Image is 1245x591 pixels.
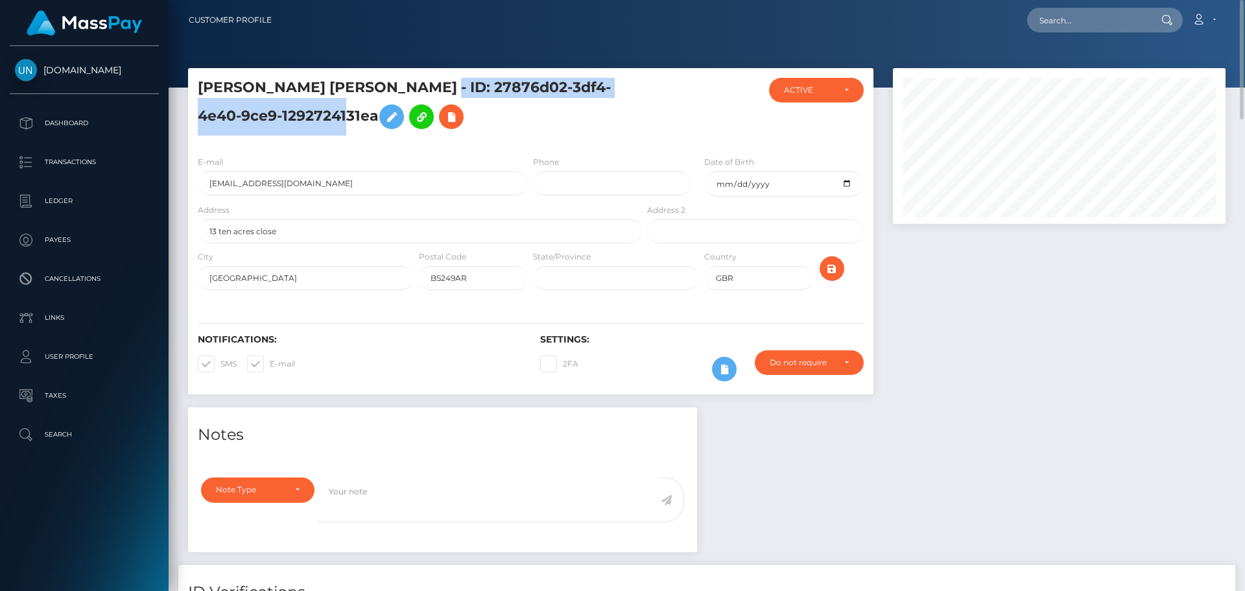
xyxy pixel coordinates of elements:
input: Search... [1027,8,1149,32]
label: E-mail [247,356,295,372]
button: ACTIVE [769,78,864,103]
p: Dashboard [15,114,154,133]
label: E-mail [198,156,223,168]
label: SMS [198,356,237,372]
p: Payees [15,230,154,250]
a: User Profile [10,341,159,373]
div: ACTIVE [784,85,834,95]
span: [DOMAIN_NAME] [10,64,159,76]
label: Address [198,204,230,216]
a: Cancellations [10,263,159,295]
a: Ledger [10,185,159,217]
p: Ledger [15,191,154,211]
label: Phone [533,156,559,168]
a: Links [10,302,159,334]
a: Taxes [10,380,159,412]
p: Taxes [15,386,154,405]
a: Search [10,418,159,451]
div: Do not require [770,357,834,368]
button: Do not require [755,350,864,375]
div: Note Type [216,485,285,495]
h6: Settings: [540,334,863,345]
h6: Notifications: [198,334,521,345]
label: Postal Code [419,251,466,263]
label: Date of Birth [704,156,754,168]
a: Customer Profile [189,6,272,34]
p: Cancellations [15,269,154,289]
img: MassPay Logo [27,10,142,36]
p: Links [15,308,154,328]
h4: Notes [198,424,687,446]
a: Dashboard [10,107,159,139]
img: Unlockt.me [15,59,37,81]
label: Country [704,251,737,263]
p: Transactions [15,152,154,172]
label: 2FA [540,356,578,372]
a: Transactions [10,146,159,178]
p: Search [15,425,154,444]
label: Address 2 [647,204,685,216]
button: Note Type [201,477,314,502]
label: City [198,251,213,263]
h5: [PERSON_NAME] [PERSON_NAME] - ID: 27876d02-3df4-4e40-9ce9-1292724131ea [198,78,635,136]
label: State/Province [533,251,591,263]
a: Payees [10,224,159,256]
p: User Profile [15,347,154,367]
